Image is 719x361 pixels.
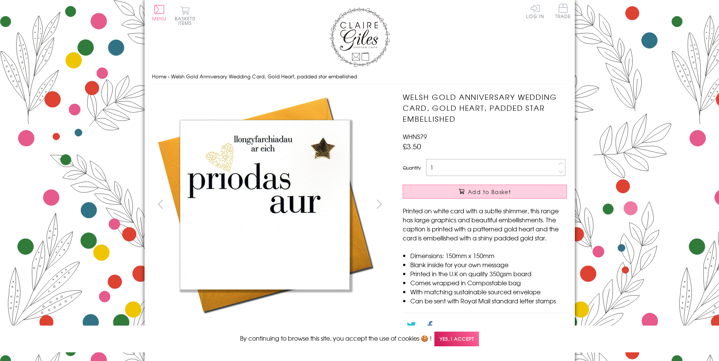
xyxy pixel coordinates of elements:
img: Welsh Gold Anniversary Wedding Card, Gold Heart, padded star embellished [152,92,378,318]
img: Welsh Gold Anniversary Wedding Card, Gold Heart, padded star embellished [388,92,614,318]
span: 0 items [178,15,196,26]
span: Welsh Gold Anniversary Wedding Card, Gold Heart, padded star embellished [171,73,357,80]
li: With matching sustainable sourced envelope [410,287,567,296]
li: Blank inside for your own message [410,260,567,269]
span: Add to Basket [468,188,511,196]
button: Menu [152,5,167,21]
button: Basket0 items [175,6,196,25]
li: Dimensions: 150mm x 150mm [410,251,567,260]
span: Menu [152,15,167,22]
span: £3.50 [403,141,421,151]
p: Printed on white card with a subtle shimmer, this range has large graphics and beautiful embellis... [403,206,567,242]
nav: breadcrumbs [152,69,567,84]
a: Home [152,73,166,80]
button: Add to Basket [403,185,567,199]
label: Quantity [403,164,421,171]
span: Yes, I accept [434,332,479,346]
span: WHNS79 [403,132,427,141]
button: prev [152,196,169,213]
a: Trade [555,4,571,20]
h1: Welsh Gold Anniversary Wedding Card, Gold Heart, padded star embellished [403,92,567,124]
img: Claire Giles Greetings Cards [329,8,390,67]
button: next [371,196,388,213]
li: Can be sent with Royal Mail standard letter stamps [410,296,567,305]
a: Log In [526,4,544,18]
li: Comes wrapped in Compostable bag [410,278,567,287]
li: Printed in the U.K on quality 350gsm board [410,269,567,278]
span: › [168,73,169,80]
span: Trade [555,4,571,18]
